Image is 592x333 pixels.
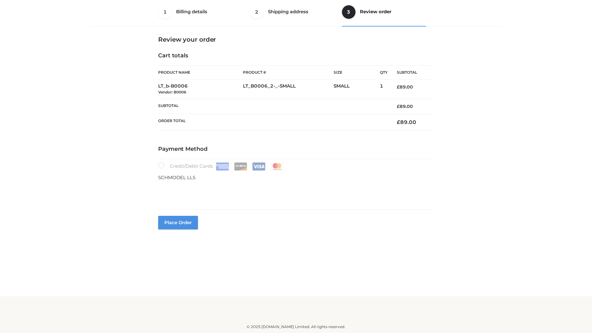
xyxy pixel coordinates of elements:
[158,90,186,94] small: Vendor: B0006
[158,99,388,114] th: Subtotal
[158,162,284,171] label: Credit/Debit Cards
[380,65,388,80] th: Qty
[158,52,434,59] h4: Cart totals
[243,80,334,99] td: LT_B0006_2-_-SMALL
[380,80,388,99] td: 1
[397,119,416,125] bdi: 89.00
[158,216,198,229] button: Place order
[234,162,247,171] img: Discover
[270,162,284,171] img: Mastercard
[397,84,400,90] span: £
[388,66,434,80] th: Subtotal
[334,66,377,80] th: Size
[216,162,229,171] img: Amex
[397,104,400,109] span: £
[252,162,265,171] img: Visa
[158,114,388,130] th: Order Total
[158,65,243,80] th: Product Name
[243,65,334,80] th: Product #
[158,36,434,43] h3: Review your order
[92,324,500,330] div: © 2025 [DOMAIN_NAME] Limited. All rights reserved.
[158,174,434,182] p: SCHMODEL LLS
[397,84,413,90] bdi: 89.00
[158,80,243,99] td: LT_b-B0006
[157,180,433,203] iframe: Secure payment input frame
[397,104,413,109] bdi: 89.00
[397,119,400,125] span: £
[334,80,380,99] td: SMALL
[158,146,434,153] h4: Payment Method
